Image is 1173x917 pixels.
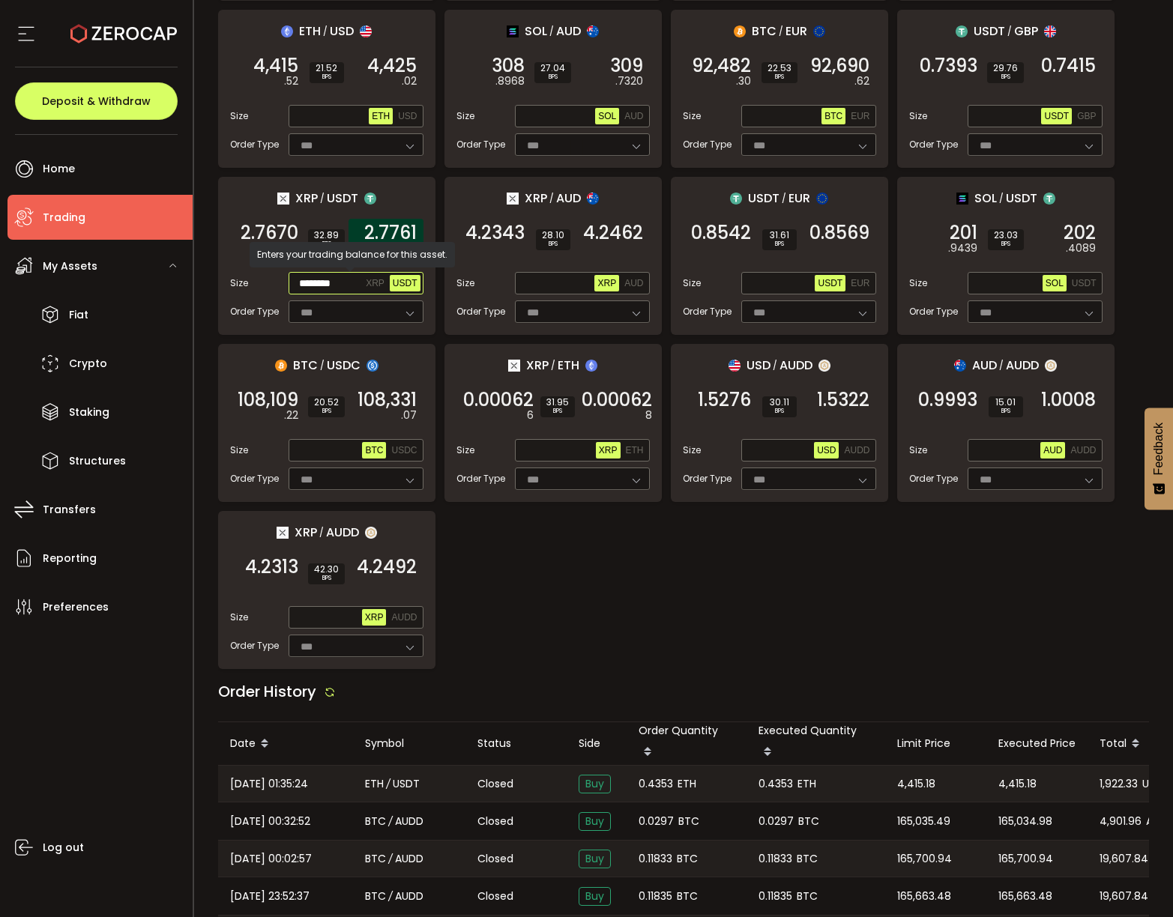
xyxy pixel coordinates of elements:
[897,850,952,868] span: 165,700.94
[277,193,289,205] img: xrp_portfolio.png
[645,408,652,423] em: 8
[1041,58,1096,73] span: 0.7415
[391,612,417,623] span: AUDD
[393,278,417,288] span: USDT
[507,193,519,205] img: xrp_portfolio.png
[1014,22,1038,40] span: GBP
[993,73,1018,82] i: BPS
[993,64,1018,73] span: 29.76
[364,226,417,240] span: 2.7761
[599,445,618,456] span: XRP
[402,73,417,89] em: .02
[1064,226,1096,240] span: 202
[809,226,869,240] span: 0.8569
[393,775,420,793] span: USDT
[909,444,927,457] span: Size
[238,393,298,408] span: 108,109
[909,109,927,123] span: Size
[320,192,325,205] em: /
[995,398,1017,407] span: 15.01
[230,276,248,290] span: Size
[546,407,569,416] i: BPS
[314,574,339,583] i: BPS
[230,813,310,830] span: [DATE] 00:32:52
[365,775,384,793] span: ETH
[986,735,1088,752] div: Executed Price
[999,192,1004,205] em: /
[456,109,474,123] span: Size
[365,445,383,456] span: BTC
[395,813,423,830] span: AUDD
[677,888,698,905] span: BTC
[788,189,810,208] span: EUR
[597,278,616,288] span: XRP
[401,408,417,423] em: .07
[245,560,298,575] span: 4.2313
[391,445,417,456] span: USDC
[1077,111,1096,121] span: GBP
[542,240,564,249] i: BPS
[814,442,839,458] button: USD
[327,189,358,208] span: USDT
[558,356,579,375] span: ETH
[683,444,701,457] span: Size
[956,193,968,205] img: sol_portfolio.png
[69,353,107,375] span: Crypto
[579,775,611,793] span: Buy
[556,189,581,208] span: AUD
[43,596,109,618] span: Preferences
[729,360,741,372] img: usd_portfolio.svg
[549,192,554,205] em: /
[1069,275,1100,291] button: USDT
[1045,360,1057,372] img: zuPXiwguUFiBOIQyqLOiXsnnNitlx7q4LCwEbLHADjIpTka+Lip0HH8D0VTrd02z+wEAAAAASUVORK5CYII=
[365,527,377,539] img: zuPXiwguUFiBOIQyqLOiXsnnNitlx7q4LCwEbLHADjIpTka+Lip0HH8D0VTrd02z+wEAAAAASUVORK5CYII=
[683,109,701,123] span: Size
[275,360,287,372] img: btc_portfolio.svg
[848,275,872,291] button: EUR
[626,445,644,456] span: ETH
[567,735,627,752] div: Side
[43,499,96,521] span: Transfers
[365,888,386,905] span: BTC
[320,359,325,372] em: /
[897,775,935,793] span: 4,415.18
[683,472,732,485] span: Order Type
[495,73,525,89] em: .8968
[326,523,359,542] span: AUDD
[365,813,386,830] span: BTC
[353,735,465,752] div: Symbol
[363,275,388,291] button: XRP
[956,25,968,37] img: usdt_portfolio.svg
[1044,111,1069,121] span: USDT
[627,722,747,765] div: Order Quantity
[1074,108,1099,124] button: GBP
[995,755,1173,917] iframe: Chat Widget
[950,226,977,240] span: 201
[848,108,872,124] button: EUR
[768,64,791,73] span: 22.53
[999,359,1004,372] em: /
[314,565,339,574] span: 42.30
[218,731,353,757] div: Date
[456,305,505,318] span: Order Type
[277,527,289,539] img: xrp_portfolio.png
[1006,356,1039,375] span: AUDD
[314,407,339,416] i: BPS
[551,359,555,372] em: /
[768,407,791,416] i: BPS
[540,64,565,73] span: 27.04
[525,189,547,208] span: XRP
[230,444,248,457] span: Size
[851,278,869,288] span: EUR
[362,442,386,458] button: BTC
[782,192,786,205] em: /
[798,813,819,830] span: BTC
[624,111,643,121] span: AUD
[768,231,791,240] span: 31.61
[388,442,420,458] button: USDC
[250,242,455,267] div: Enters your trading balance for this asset.
[816,193,828,205] img: eur_portfolio.svg
[230,472,279,485] span: Order Type
[759,813,794,830] span: 0.0297
[1043,445,1062,456] span: AUD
